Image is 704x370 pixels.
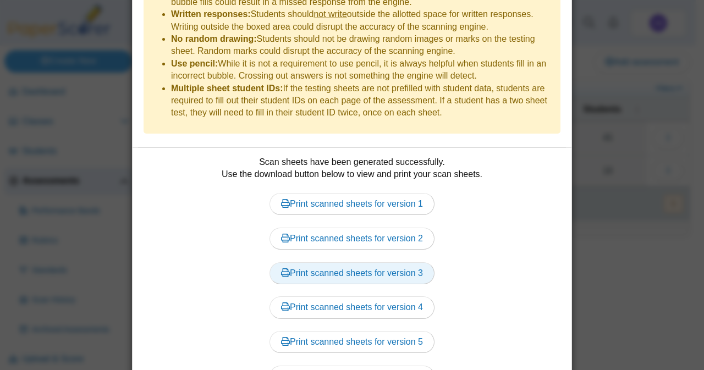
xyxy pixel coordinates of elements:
[171,59,218,68] b: Use pencil:
[171,34,257,43] b: No random drawing:
[269,296,435,318] a: Print scanned sheets for version 4
[171,58,555,82] li: While it is not a requirement to use pencil, it is always helpful when students fill in an incorr...
[171,9,251,19] b: Written responses:
[171,82,555,119] li: If the testing sheets are not prefilled with student data, students are required to fill out thei...
[269,331,435,353] a: Print scanned sheets for version 5
[269,228,435,250] a: Print scanned sheets for version 2
[171,8,555,33] li: Students should outside the allotted space for written responses. Writing outside the boxed area ...
[171,33,555,58] li: Students should not be drawing random images or marks on the testing sheet. Random marks could di...
[269,262,435,284] a: Print scanned sheets for version 3
[313,9,346,19] u: not write
[171,84,283,93] b: Multiple sheet student IDs:
[269,193,435,215] a: Print scanned sheets for version 1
